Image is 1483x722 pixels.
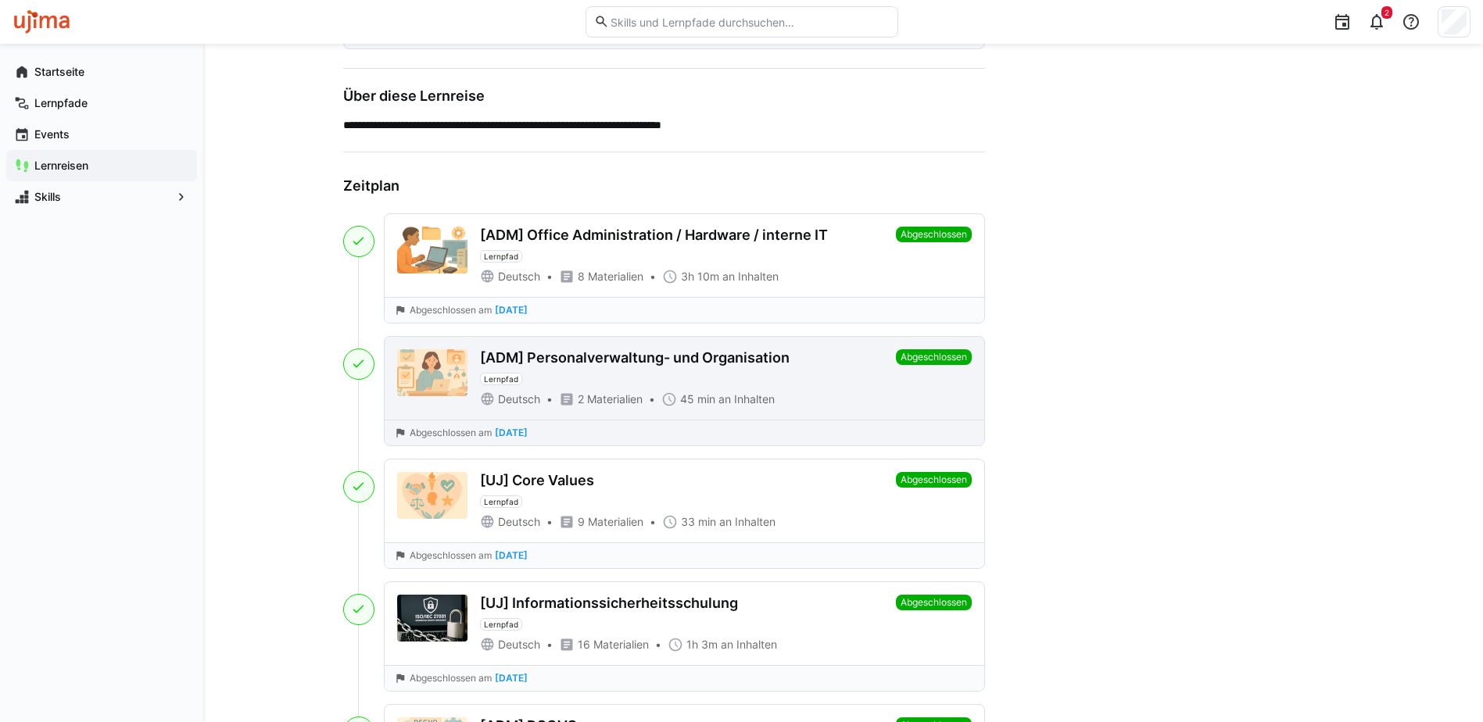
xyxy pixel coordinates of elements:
[397,349,467,396] img: [ADM] Personalverwaltung- und Organisation
[896,472,972,488] span: Abgeschlossen
[896,595,972,610] span: Abgeschlossen
[680,391,775,407] span: 45 min an Inhalten
[498,391,540,407] span: Deutsch
[578,637,649,652] span: 16 Materialien
[410,672,492,684] span: Abgeschlossen am
[397,595,467,642] img: [UJ] Informationssicherheitsschulung
[681,269,779,284] span: 3h 10m an Inhalten
[343,88,985,105] h3: Über diese Lernreise
[480,595,738,612] div: [UJ] Informationssicherheitsschulung
[896,349,972,365] span: Abgeschlossen
[681,514,776,530] span: 33 min an Inhalten
[484,374,518,384] span: Lernpfad
[896,227,972,242] span: Abgeschlossen
[498,269,540,284] span: Deutsch
[495,550,528,561] span: [DATE]
[578,391,643,407] span: 2 Materialien
[495,305,528,316] span: [DATE]
[480,472,594,489] div: [UJ] Core Values
[410,304,492,316] span: Abgeschlossen am
[484,620,518,629] span: Lernpfad
[484,252,518,261] span: Lernpfad
[495,427,528,438] span: [DATE]
[343,177,985,195] h3: Zeitplan
[498,514,540,530] span: Deutsch
[480,349,790,366] div: [ADM] Personalverwaltung- und Organisation
[686,637,777,652] span: 1h 3m an Inhalten
[397,227,467,273] img: [ADM] Office Administration / Hardware / interne IT
[495,673,528,684] span: [DATE]
[578,269,643,284] span: 8 Materialien
[578,514,643,530] span: 9 Materialien
[480,227,828,244] div: [ADM] Office Administration / Hardware / interne IT
[410,549,492,562] span: Abgeschlossen am
[484,497,518,506] span: Lernpfad
[498,637,540,652] span: Deutsch
[609,15,889,29] input: Skills und Lernpfade durchsuchen…
[397,472,467,519] img: [UJ] Core Values
[410,427,492,439] span: Abgeschlossen am
[1384,8,1389,17] span: 2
